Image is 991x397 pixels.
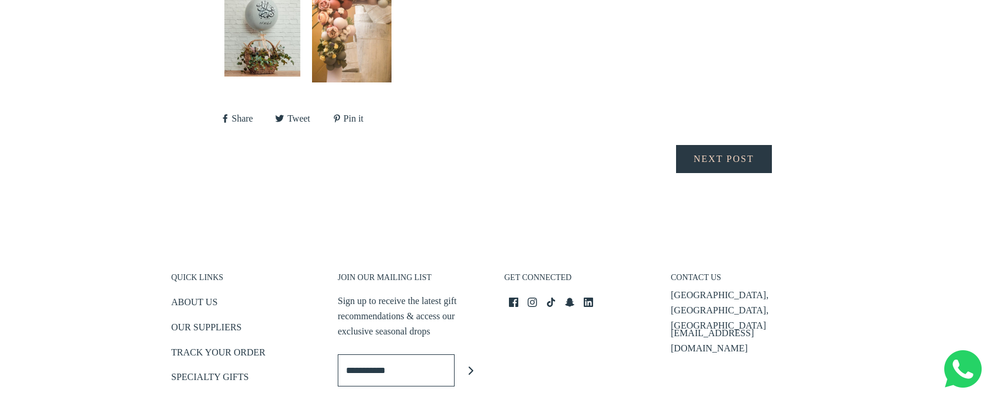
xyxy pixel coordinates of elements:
a: Tweet [274,111,314,123]
a: OUR SUPPLIERS [171,320,241,339]
input: Enter email [338,354,455,386]
a: SPECIALTY GIFTS [171,370,249,389]
h3: JOIN OUR MAILING LIST [338,272,487,289]
a: Share [220,111,257,123]
img: Whatsapp [944,350,982,388]
a: TRACK YOUR ORDER [171,345,265,364]
a: Pin it [331,111,365,123]
h3: CONTACT US [671,272,820,289]
p: Sign up to receive the latest gift recommendations & access our exclusive seasonal drops [338,294,487,339]
a: Next Post [676,145,772,173]
p: [EMAIL_ADDRESS][DOMAIN_NAME] [671,326,820,355]
button: Join [455,354,487,386]
span: Pin it [344,113,363,123]
p: [GEOGRAPHIC_DATA], [GEOGRAPHIC_DATA], [GEOGRAPHIC_DATA] [671,288,820,333]
span: Tweet [287,113,310,123]
h3: GET CONNECTED [504,272,653,289]
span: Share [232,113,253,123]
a: ABOUT US [171,295,217,314]
h3: QUICK LINKS [171,272,320,289]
